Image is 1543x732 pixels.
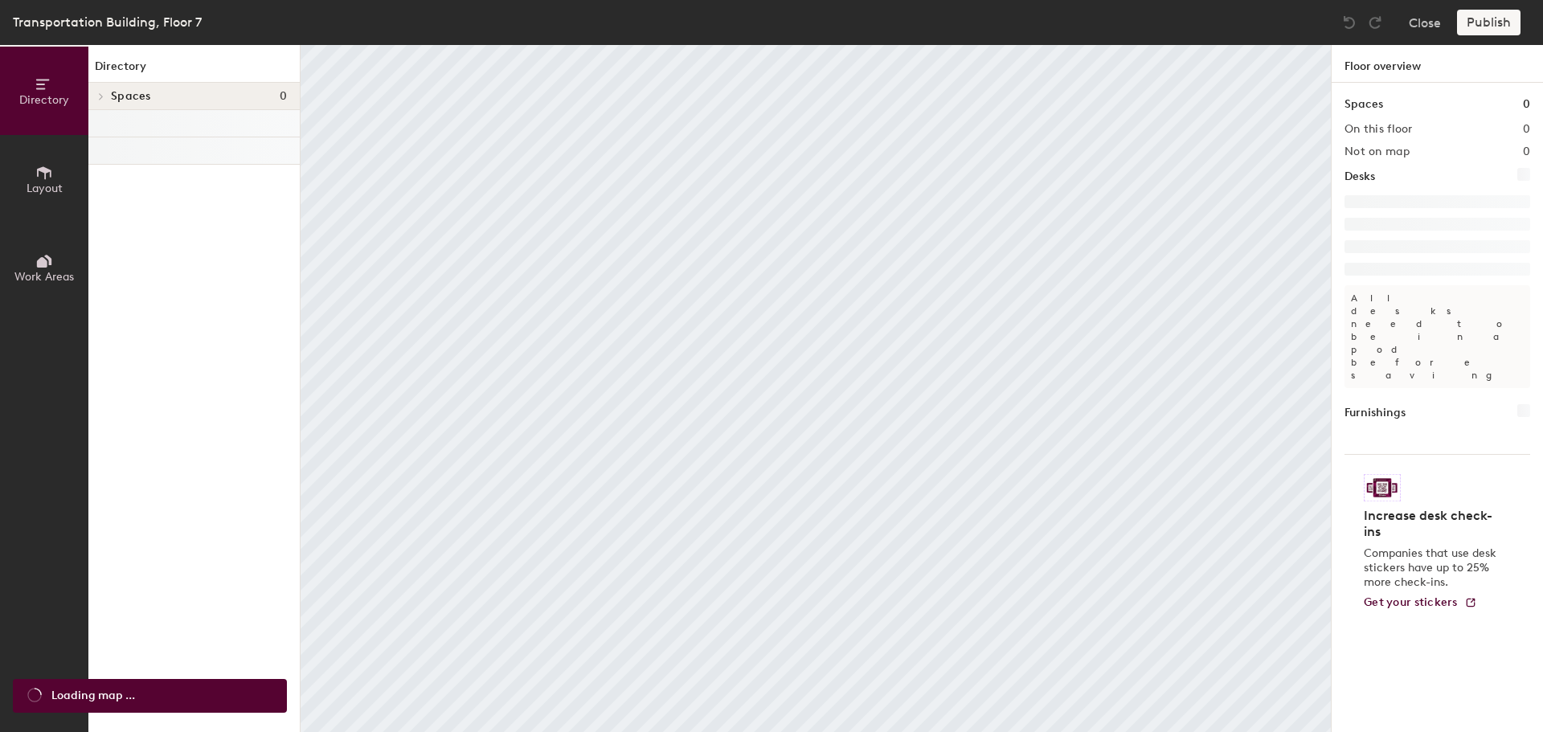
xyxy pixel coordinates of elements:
[1364,508,1501,540] h4: Increase desk check-ins
[1364,595,1458,609] span: Get your stickers
[13,12,202,32] div: Transportation Building, Floor 7
[111,90,151,103] span: Spaces
[1523,96,1530,113] h1: 0
[1364,546,1501,590] p: Companies that use desk stickers have up to 25% more check-ins.
[1367,14,1383,31] img: Redo
[1523,123,1530,136] h2: 0
[14,270,74,284] span: Work Areas
[19,93,69,107] span: Directory
[1344,145,1410,158] h2: Not on map
[301,45,1331,732] canvas: Map
[1364,474,1401,501] img: Sticker logo
[1332,45,1543,83] h1: Floor overview
[1344,168,1375,186] h1: Desks
[1364,596,1477,610] a: Get your stickers
[1344,123,1413,136] h2: On this floor
[1344,404,1406,422] h1: Furnishings
[280,90,287,103] span: 0
[1409,10,1441,35] button: Close
[1344,96,1383,113] h1: Spaces
[1344,285,1530,388] p: All desks need to be in a pod before saving
[27,182,63,195] span: Layout
[51,687,135,705] span: Loading map ...
[1523,145,1530,158] h2: 0
[1341,14,1357,31] img: Undo
[88,58,300,83] h1: Directory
